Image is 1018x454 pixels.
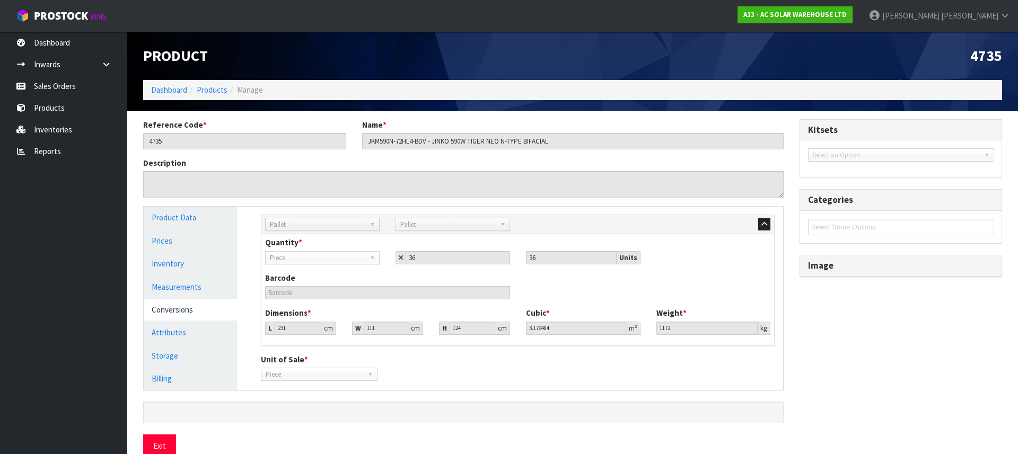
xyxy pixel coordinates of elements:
label: Quantity [265,237,302,248]
span: Piece [270,252,365,264]
a: Attributes [144,322,237,343]
input: Cubic [526,322,626,335]
h3: Kitsets [808,125,994,135]
strong: W [355,324,361,333]
input: Height [450,322,495,335]
a: Measurements [144,276,237,298]
span: [PERSON_NAME] [882,11,940,21]
label: Dimensions [265,307,311,318]
span: Pallet [400,218,496,231]
div: m³ [626,322,640,335]
label: Weight [656,307,687,318]
input: Reference Code [143,133,346,149]
label: Description [143,157,186,168]
label: Unit of Sale [261,354,308,365]
a: Storage [144,345,237,367]
label: Name [362,119,387,130]
span: [PERSON_NAME] [941,11,998,21]
img: cube-alt.png [16,9,29,22]
input: Weight [656,322,758,335]
span: Manage [237,85,263,95]
input: Width [364,322,408,335]
strong: L [268,324,272,333]
input: Length [275,322,321,335]
input: Name [362,133,784,149]
label: Barcode [265,272,295,283]
h3: Categories [808,195,994,205]
a: Dashboard [151,85,187,95]
div: cm [408,322,423,335]
span: Piece [266,368,363,381]
a: Product Data [144,207,237,228]
label: Reference Code [143,119,207,130]
h3: Image [808,261,994,271]
span: Select an Option [813,149,980,162]
div: cm [495,322,510,335]
small: WMS [90,12,107,22]
div: cm [321,322,336,335]
span: ProStock [34,9,88,23]
a: Inventory [144,253,237,274]
strong: H [442,324,447,333]
a: Prices [144,230,237,252]
span: 4735 [970,46,1002,65]
span: Pallet [270,218,365,231]
a: Conversions [144,299,237,321]
div: kg [758,322,770,335]
input: Child Qty [406,251,510,264]
input: Barcode [265,286,510,299]
strong: Units [619,253,637,262]
input: Unit Qty [526,251,617,264]
span: Product [143,46,208,65]
a: Products [197,85,227,95]
strong: A13 - AC SOLAR WAREHOUSE LTD [743,10,847,19]
label: Cubic [526,307,550,318]
a: Billing [144,368,237,389]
